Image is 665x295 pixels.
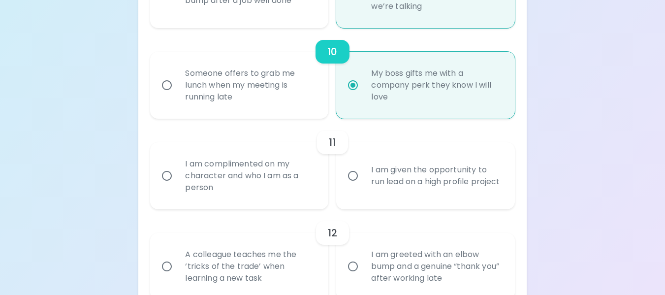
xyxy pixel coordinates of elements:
[150,28,514,119] div: choice-group-check
[327,44,337,60] h6: 10
[177,56,323,115] div: Someone offers to grab me lunch when my meeting is running late
[328,225,337,241] h6: 12
[363,152,509,199] div: I am given the opportunity to run lead on a high profile project
[177,146,323,205] div: I am complimented on my character and who I am as a person
[363,56,509,115] div: My boss gifts me with a company perk they know I will love
[329,134,336,150] h6: 11
[150,119,514,209] div: choice-group-check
